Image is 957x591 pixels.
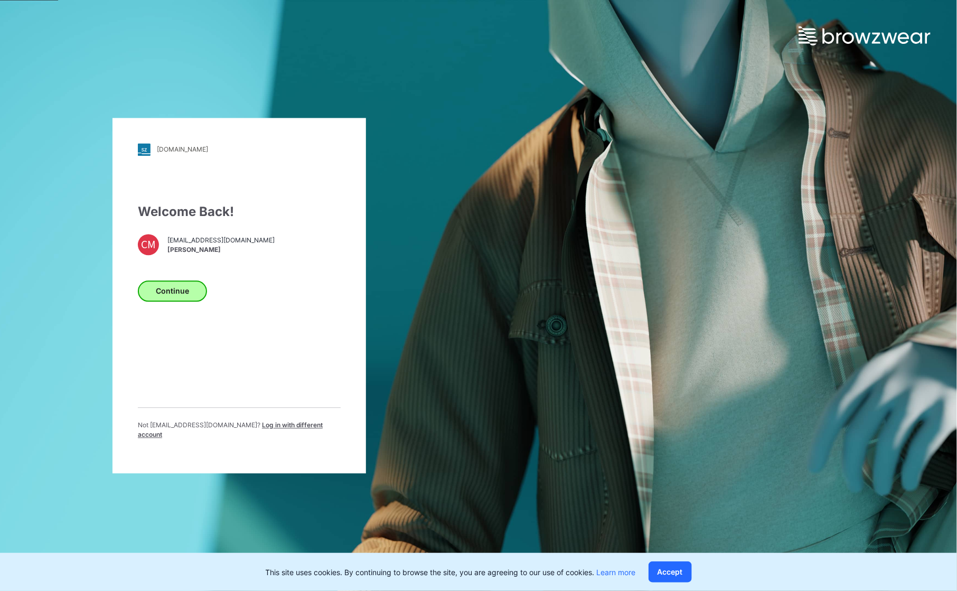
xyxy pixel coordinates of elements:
img: browzwear-logo.e42bd6dac1945053ebaf764b6aa21510.svg [799,26,931,45]
div: Welcome Back! [138,202,341,221]
span: [EMAIL_ADDRESS][DOMAIN_NAME] [167,236,275,246]
button: Accept [649,561,692,583]
p: Not [EMAIL_ADDRESS][DOMAIN_NAME] ? [138,420,341,439]
button: Continue [138,280,207,302]
div: CM [138,234,159,255]
span: [PERSON_NAME] [167,246,275,255]
div: [DOMAIN_NAME] [157,146,208,154]
img: stylezone-logo.562084cfcfab977791bfbf7441f1a819.svg [138,143,151,156]
a: [DOMAIN_NAME] [138,143,341,156]
p: This site uses cookies. By continuing to browse the site, you are agreeing to our use of cookies. [266,567,636,578]
a: Learn more [597,568,636,577]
